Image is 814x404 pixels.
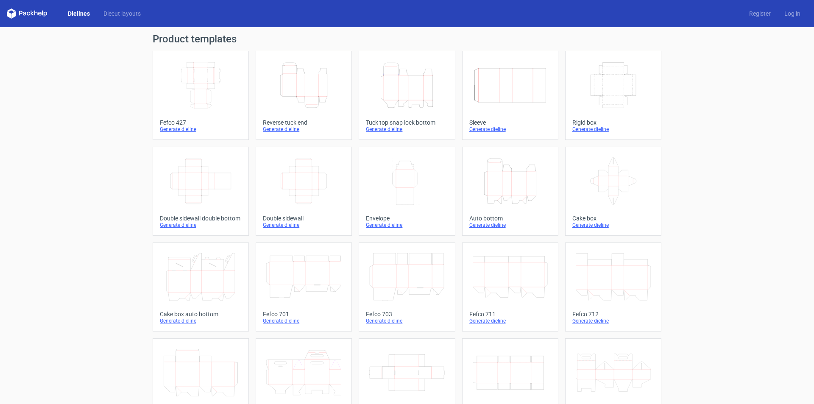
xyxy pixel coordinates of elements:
div: Envelope [366,215,448,222]
div: Generate dieline [469,318,551,324]
div: Generate dieline [366,126,448,133]
div: Generate dieline [469,126,551,133]
a: Cake box auto bottomGenerate dieline [153,242,249,332]
div: Generate dieline [160,126,242,133]
a: Double sidewall double bottomGenerate dieline [153,147,249,236]
div: Generate dieline [263,222,345,228]
div: Generate dieline [572,126,654,133]
div: Fefco 427 [160,119,242,126]
a: Tuck top snap lock bottomGenerate dieline [359,51,455,140]
div: Fefco 701 [263,311,345,318]
div: Cake box [572,215,654,222]
a: Rigid boxGenerate dieline [565,51,661,140]
div: Double sidewall [263,215,345,222]
a: Fefco 427Generate dieline [153,51,249,140]
a: Dielines [61,9,97,18]
a: Register [742,9,778,18]
a: SleeveGenerate dieline [462,51,558,140]
div: Generate dieline [366,222,448,228]
a: Double sidewallGenerate dieline [256,147,352,236]
div: Generate dieline [572,222,654,228]
a: Cake boxGenerate dieline [565,147,661,236]
div: Generate dieline [366,318,448,324]
a: EnvelopeGenerate dieline [359,147,455,236]
a: Fefco 701Generate dieline [256,242,352,332]
div: Reverse tuck end [263,119,345,126]
a: Fefco 712Generate dieline [565,242,661,332]
div: Double sidewall double bottom [160,215,242,222]
div: Fefco 712 [572,311,654,318]
a: Auto bottomGenerate dieline [462,147,558,236]
a: Log in [778,9,807,18]
div: Generate dieline [160,222,242,228]
div: Cake box auto bottom [160,311,242,318]
div: Generate dieline [263,126,345,133]
div: Fefco 703 [366,311,448,318]
div: Sleeve [469,119,551,126]
a: Reverse tuck endGenerate dieline [256,51,352,140]
div: Generate dieline [263,318,345,324]
div: Auto bottom [469,215,551,222]
div: Tuck top snap lock bottom [366,119,448,126]
div: Generate dieline [160,318,242,324]
div: Generate dieline [572,318,654,324]
h1: Product templates [153,34,661,44]
div: Generate dieline [469,222,551,228]
a: Diecut layouts [97,9,148,18]
a: Fefco 711Generate dieline [462,242,558,332]
div: Fefco 711 [469,311,551,318]
a: Fefco 703Generate dieline [359,242,455,332]
div: Rigid box [572,119,654,126]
